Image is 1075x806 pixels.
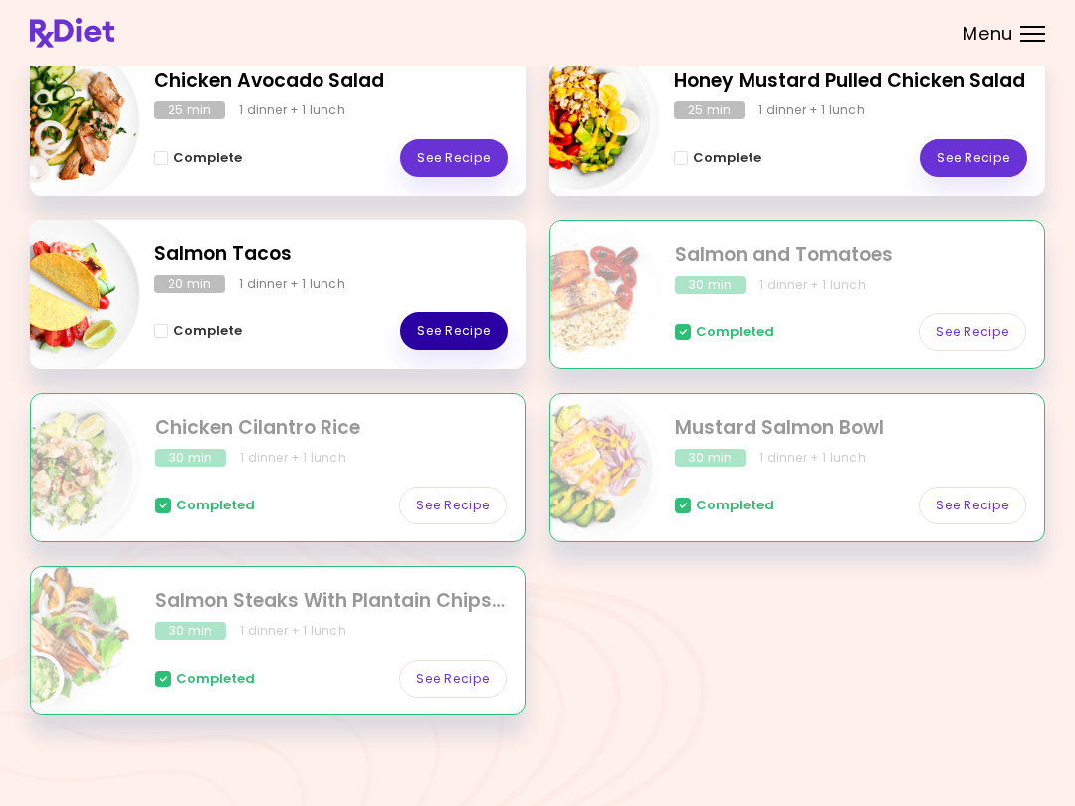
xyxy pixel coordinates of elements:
[154,67,508,96] h2: Chicken Avocado Salad
[154,275,225,293] div: 20 min
[399,660,507,698] a: See Recipe - Salmon Steaks With Plantain Chips and Guacamole
[154,240,508,269] h2: Salmon Tacos
[758,101,865,119] div: 1 dinner + 1 lunch
[240,622,346,640] div: 1 dinner + 1 lunch
[675,276,746,294] div: 30 min
[693,150,761,166] span: Complete
[400,312,508,350] a: See Recipe - Salmon Tacos
[154,319,242,343] button: Complete - Salmon Tacos
[399,487,507,524] a: See Recipe - Chicken Cilantro Rice
[154,146,242,170] button: Complete - Chicken Avocado Salad
[30,18,114,48] img: RxDiet
[155,587,507,616] h2: Salmon Steaks With Plantain Chips and Guacamole
[759,276,866,294] div: 1 dinner + 1 lunch
[496,386,661,551] img: Info - Mustard Salmon Bowl
[919,313,1026,351] a: See Recipe - Salmon and Tomatoes
[155,622,226,640] div: 30 min
[400,139,508,177] a: See Recipe - Chicken Avocado Salad
[696,498,774,513] span: Completed
[495,39,660,204] img: Info - Honey Mustard Pulled Chicken Salad
[176,671,255,687] span: Completed
[759,449,866,467] div: 1 dinner + 1 lunch
[496,213,661,378] img: Info - Salmon and Tomatoes
[155,414,507,443] h2: Chicken Cilantro Rice
[173,150,242,166] span: Complete
[674,146,761,170] button: Complete - Honey Mustard Pulled Chicken Salad
[176,498,255,513] span: Completed
[919,487,1026,524] a: See Recipe - Mustard Salmon Bowl
[675,241,1026,270] h2: Salmon and Tomatoes
[675,449,746,467] div: 30 min
[674,101,745,119] div: 25 min
[920,139,1027,177] a: See Recipe - Honey Mustard Pulled Chicken Salad
[963,25,1013,43] span: Menu
[154,101,225,119] div: 25 min
[239,275,345,293] div: 1 dinner + 1 lunch
[674,67,1027,96] h2: Honey Mustard Pulled Chicken Salad
[239,101,345,119] div: 1 dinner + 1 lunch
[240,449,346,467] div: 1 dinner + 1 lunch
[675,414,1026,443] h2: Mustard Salmon Bowl
[696,324,774,340] span: Completed
[155,449,226,467] div: 30 min
[173,323,242,339] span: Complete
